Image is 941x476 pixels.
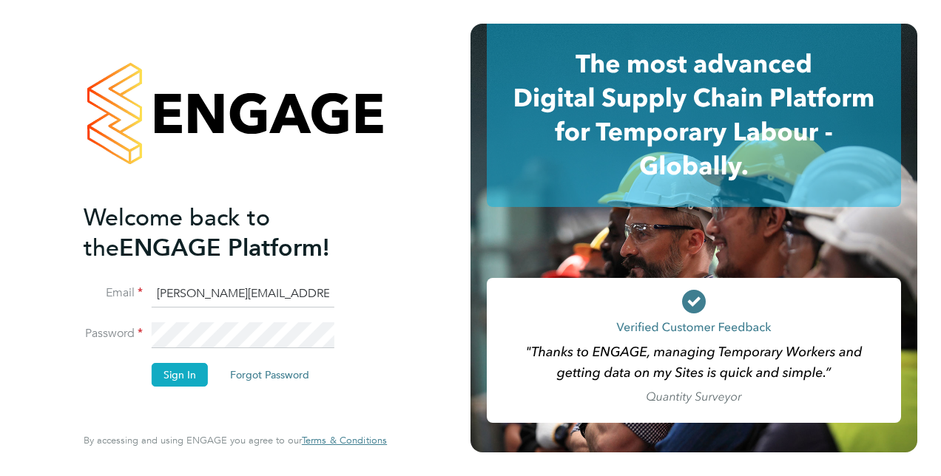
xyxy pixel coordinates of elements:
span: Welcome back to the [84,203,270,262]
label: Password [84,326,143,341]
input: Enter your work email... [152,281,334,307]
span: By accessing and using ENGAGE you agree to our [84,434,387,446]
span: Terms & Conditions [302,434,387,446]
a: Terms & Conditions [302,435,387,446]
button: Forgot Password [218,363,321,387]
label: Email [84,285,143,301]
button: Sign In [152,363,208,387]
h2: ENGAGE Platform! [84,203,372,263]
